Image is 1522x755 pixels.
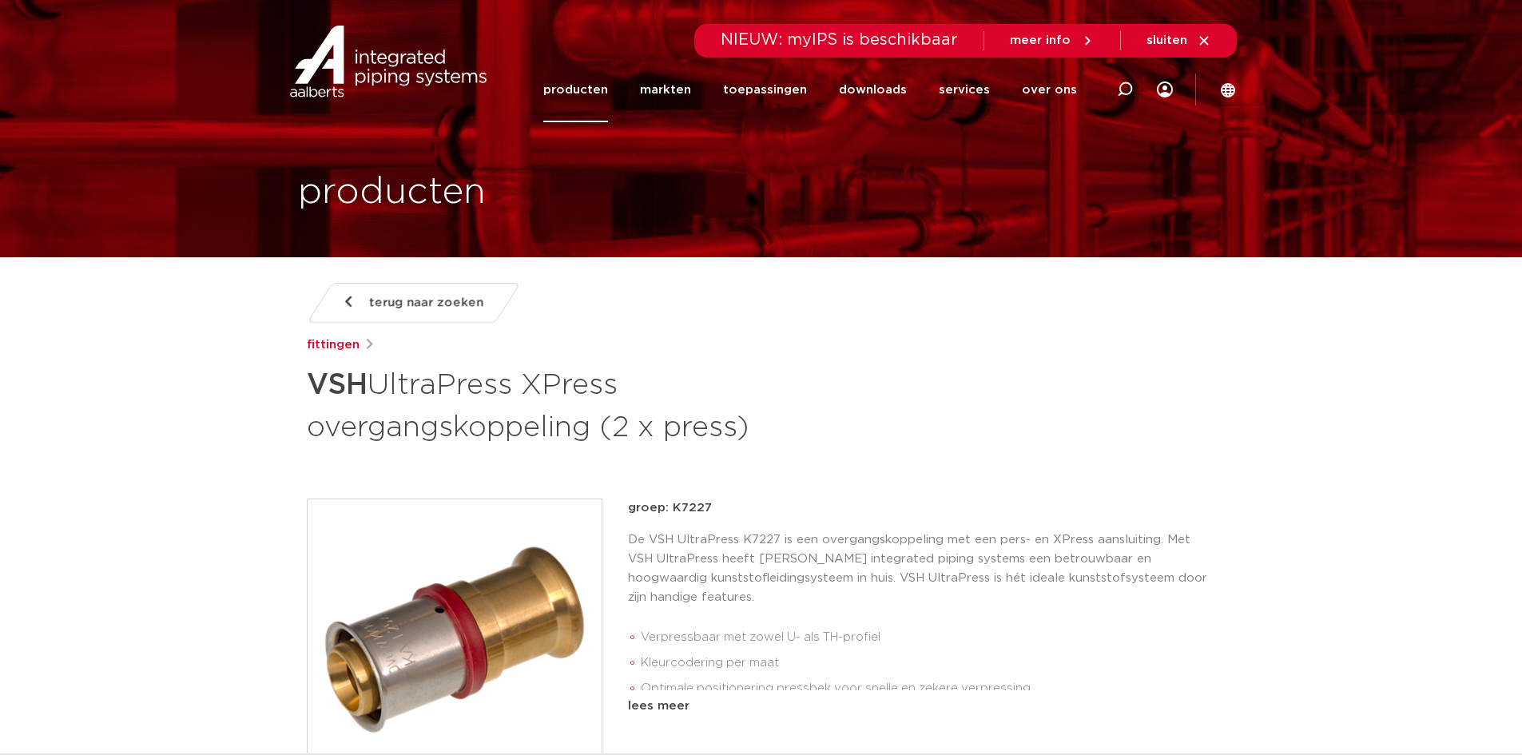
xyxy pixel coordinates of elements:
a: toepassingen [723,58,807,122]
a: sluiten [1146,34,1211,48]
span: meer info [1010,34,1071,46]
a: producten [543,58,608,122]
a: services [939,58,990,122]
h1: UltraPress XPress overgangskoppeling (2 x press) [307,361,907,447]
div: my IPS [1157,58,1173,122]
li: Kleurcodering per maat [641,650,1216,676]
strong: VSH [307,371,368,399]
a: terug naar zoeken [306,283,520,323]
p: groep: K7227 [628,499,1216,518]
a: markten [640,58,691,122]
a: downloads [839,58,907,122]
a: fittingen [307,336,360,355]
a: over ons [1022,58,1077,122]
div: lees meer [628,697,1216,716]
li: Verpressbaar met zowel U- als TH-profiel [641,625,1216,650]
span: NIEUW: myIPS is beschikbaar [721,32,958,48]
span: terug naar zoeken [369,290,483,316]
span: sluiten [1146,34,1187,46]
nav: Menu [543,58,1077,122]
p: De VSH UltraPress K7227 is een overgangskoppeling met een pers- en XPress aansluiting. Met VSH Ul... [628,530,1216,607]
li: Optimale positionering pressbek voor snelle en zekere verpressing [641,676,1216,701]
h1: producten [298,167,486,218]
a: meer info [1010,34,1095,48]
